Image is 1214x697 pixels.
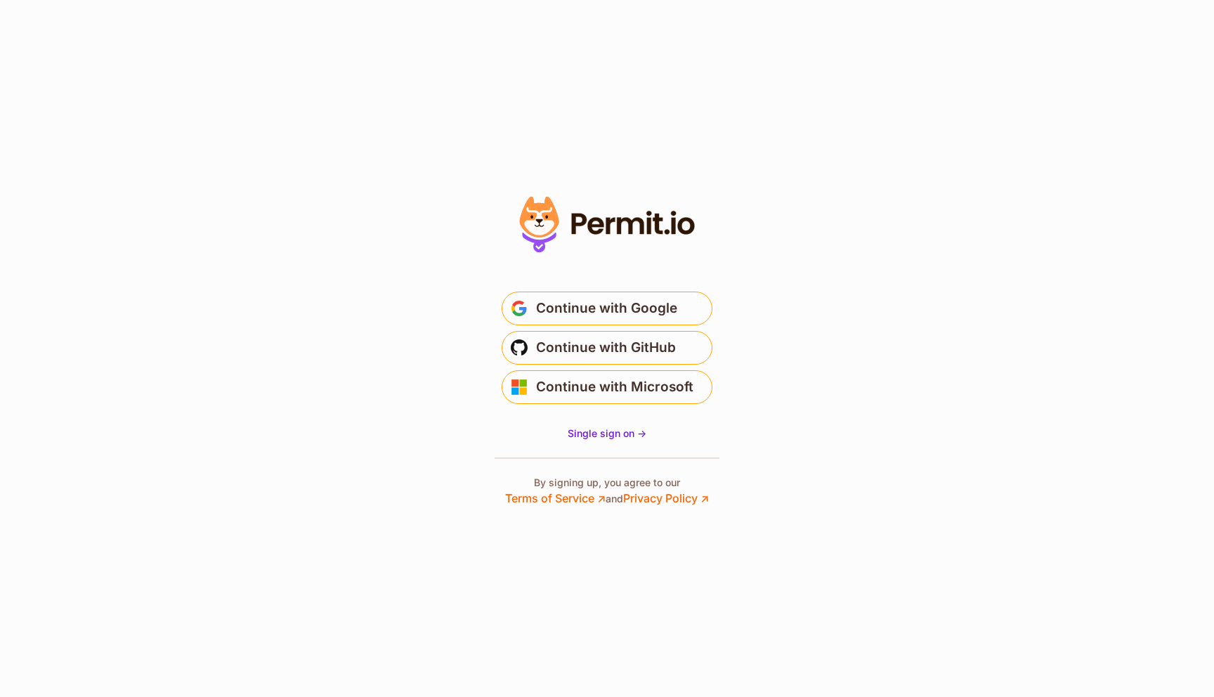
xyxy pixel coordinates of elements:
span: Single sign on -> [568,427,646,439]
p: By signing up, you agree to our and [505,476,709,507]
span: Continue with GitHub [536,337,676,359]
span: Continue with Google [536,297,677,320]
a: Privacy Policy ↗ [623,491,709,505]
a: Terms of Service ↗ [505,491,606,505]
a: Single sign on -> [568,426,646,441]
span: Continue with Microsoft [536,376,693,398]
button: Continue with Microsoft [502,370,712,404]
button: Continue with Google [502,292,712,325]
button: Continue with GitHub [502,331,712,365]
